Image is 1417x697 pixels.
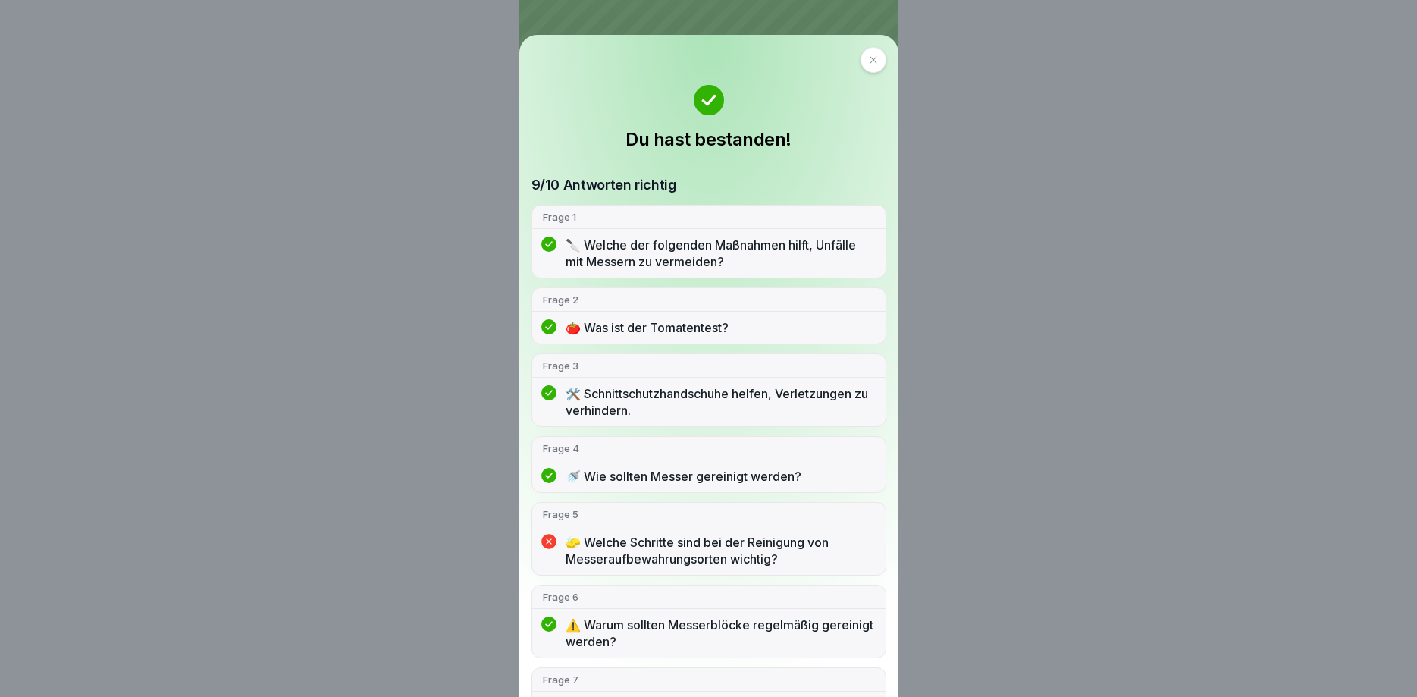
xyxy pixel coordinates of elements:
p: 🚿 Wie sollten Messer gereinigt werden? [566,468,875,485]
h1: Du hast bestanden! [625,127,791,152]
p: 9/10 Antworten richtig [531,176,677,194]
p: 🛠️ Schnittschutzhandschuhe helfen, Verletzungen zu verhindern. [566,385,875,419]
p: ⚠️ Warum sollten Messerblöcke regelmäßig gereinigt werden? [566,617,875,650]
p: Frage 7 [543,673,875,686]
p: Frage 2 [543,293,875,306]
p: 🔪 Welche der folgenden Maßnahmen hilft, Unfälle mit Messern zu vermeiden? [566,237,875,270]
p: Frage 4 [543,441,875,455]
p: 🍅 Was ist der Tomatentest? [566,319,875,336]
p: Frage 3 [543,359,875,372]
p: Frage 6 [543,590,875,604]
p: Frage 5 [543,507,875,521]
p: Frage 1 [543,210,875,224]
p: 🧽 Welche Schritte sind bei der Reinigung von Messeraufbewahrungsorten wichtig? [566,534,875,567]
